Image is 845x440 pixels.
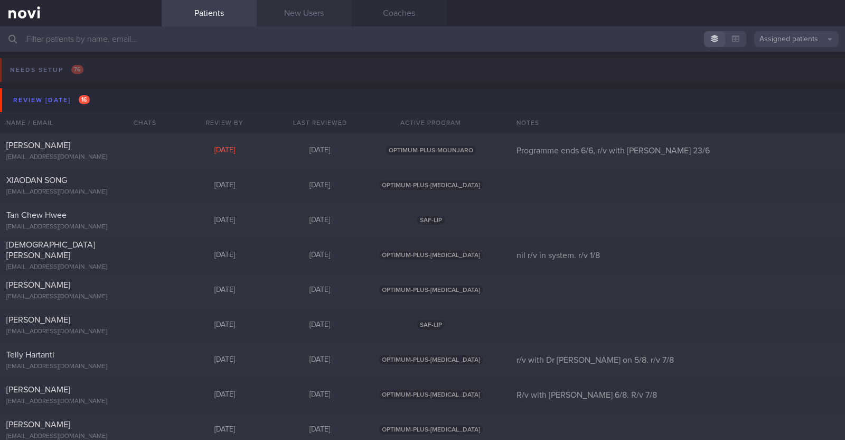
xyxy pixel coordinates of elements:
div: [DATE] [273,146,368,155]
div: [DATE] [273,320,368,330]
div: [EMAIL_ADDRESS][DOMAIN_NAME] [6,293,155,301]
span: Telly Hartanti [6,351,54,359]
div: Review By [177,112,273,133]
div: nil r/v in system. r/v 1/8 [510,250,845,261]
div: r/v with Dr [PERSON_NAME] on 5/8. r/v 7/8 [510,355,845,365]
span: OPTIMUM-PLUS-[MEDICAL_DATA] [379,286,483,295]
span: OPTIMUM-PLUS-[MEDICAL_DATA] [379,425,483,434]
span: [PERSON_NAME] [6,420,70,429]
div: [DATE] [177,390,273,400]
div: [EMAIL_ADDRESS][DOMAIN_NAME] [6,263,155,271]
div: Programme ends 6/6, r/v with [PERSON_NAME] 23/6 [510,145,845,156]
div: [DATE] [273,216,368,225]
div: [DATE] [273,181,368,190]
span: Tan Chew Hwee [6,211,67,219]
span: 76 [71,65,83,74]
div: [DATE] [177,286,273,295]
span: SAF-LIP [417,320,445,329]
div: [DATE] [273,251,368,260]
span: [PERSON_NAME] [6,316,70,324]
span: OPTIMUM-PLUS-[MEDICAL_DATA] [379,390,483,399]
span: 16 [79,95,90,104]
div: Notes [510,112,845,133]
div: [DATE] [273,286,368,295]
div: Needs setup [7,63,86,77]
div: Review [DATE] [11,93,92,107]
span: OPTIMUM-PLUS-[MEDICAL_DATA] [379,355,483,364]
div: [DATE] [273,425,368,435]
div: [EMAIL_ADDRESS][DOMAIN_NAME] [6,153,155,161]
div: R/v with [PERSON_NAME] 6/8. R/v 7/8 [510,390,845,400]
button: Assigned patients [754,31,839,47]
span: [PERSON_NAME] [6,386,70,394]
div: [DATE] [273,355,368,365]
div: [EMAIL_ADDRESS][DOMAIN_NAME] [6,398,155,406]
div: Last Reviewed [273,112,368,133]
div: [DATE] [273,390,368,400]
div: [DATE] [177,425,273,435]
span: [PERSON_NAME] [6,141,70,150]
div: [DATE] [177,181,273,190]
span: OPTIMUM-PLUS-[MEDICAL_DATA] [379,251,483,260]
span: [DEMOGRAPHIC_DATA][PERSON_NAME] [6,241,95,260]
div: [DATE] [177,216,273,225]
div: [EMAIL_ADDRESS][DOMAIN_NAME] [6,188,155,196]
span: [PERSON_NAME] [6,281,70,289]
div: [DATE] [177,251,273,260]
div: Active Program [368,112,494,133]
div: Chats [119,112,162,133]
div: [EMAIL_ADDRESS][DOMAIN_NAME] [6,223,155,231]
span: XIAODAN SONG [6,176,67,185]
span: OPTIMUM-PLUS-[MEDICAL_DATA] [379,181,483,190]
div: [EMAIL_ADDRESS][DOMAIN_NAME] [6,363,155,371]
div: [DATE] [177,146,273,155]
span: SAF-LIP [417,216,445,225]
span: OPTIMUM-PLUS-MOUNJARO [386,146,476,155]
div: [DATE] [177,355,273,365]
div: [DATE] [177,320,273,330]
div: [EMAIL_ADDRESS][DOMAIN_NAME] [6,328,155,336]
